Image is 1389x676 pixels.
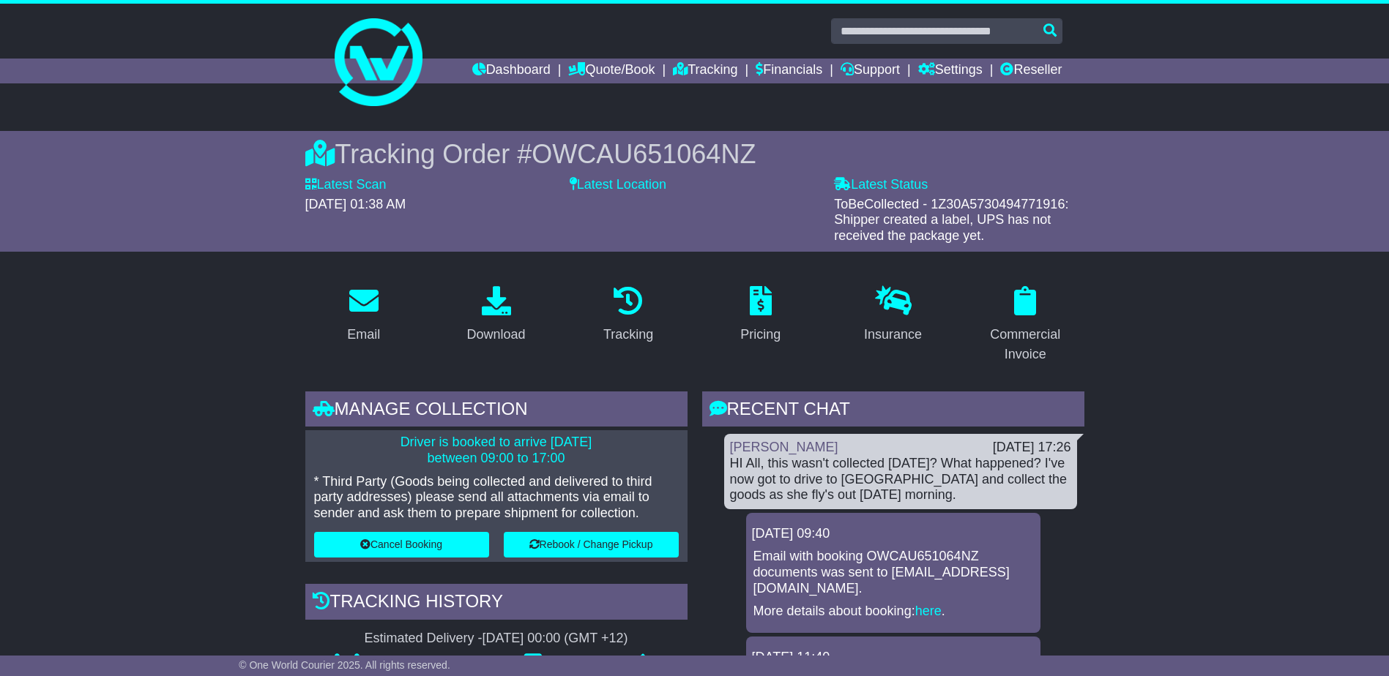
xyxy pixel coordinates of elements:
button: Rebook / Change Pickup [504,532,679,557]
label: Latest Scan [305,177,387,193]
a: Tracking [594,281,663,350]
a: Reseller [1000,59,1062,83]
div: Estimated Delivery - [305,631,688,647]
span: [DATE] 01:38 AM [305,197,406,211]
a: Dashboard [472,59,551,83]
label: Latest Location [570,177,666,193]
div: [DATE] 11:40 [752,650,1035,666]
a: Settings [918,59,983,83]
a: Support [841,59,900,83]
div: Commercial Invoice [976,325,1075,364]
a: here [915,604,942,618]
a: Insurance [854,281,931,350]
div: Manage collection [305,391,688,431]
div: [DATE] 00:00 (GMT +12) [483,631,628,647]
a: Commercial Invoice [967,281,1084,369]
p: * Third Party (Goods being collected and delivered to third party addresses) please send all atta... [314,474,679,522]
div: Download [466,325,525,345]
div: [DATE] 17:26 [993,440,1071,456]
a: [PERSON_NAME] [730,440,838,454]
div: Tracking [603,325,653,345]
div: HI All, this wasn't collected [DATE]? What happened? I've now got to drive to [GEOGRAPHIC_DATA] a... [730,456,1071,503]
p: Email with booking OWCAU651064NZ documents was sent to [EMAIL_ADDRESS][DOMAIN_NAME]. [753,549,1033,596]
a: Quote/Book [568,59,655,83]
div: Insurance [864,325,922,345]
span: OWCAU651064NZ [532,139,756,169]
a: Pricing [731,281,790,350]
div: Pricing [740,325,781,345]
p: More details about booking: . [753,604,1033,620]
div: Email [347,325,380,345]
div: Tracking history [305,584,688,623]
a: Financials [756,59,822,83]
button: Cancel Booking [314,532,489,557]
div: Tracking Order # [305,138,1084,170]
a: Download [457,281,535,350]
a: Email [338,281,390,350]
p: Driver is booked to arrive [DATE] between 09:00 to 17:00 [314,435,679,466]
div: RECENT CHAT [702,391,1084,431]
a: Tracking [673,59,737,83]
label: Latest Status [834,177,928,193]
div: [DATE] 09:40 [752,526,1035,542]
span: © One World Courier 2025. All rights reserved. [239,659,450,671]
span: ToBeCollected - 1Z30A5730494771916: Shipper created a label, UPS has not received the package yet. [834,197,1068,243]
